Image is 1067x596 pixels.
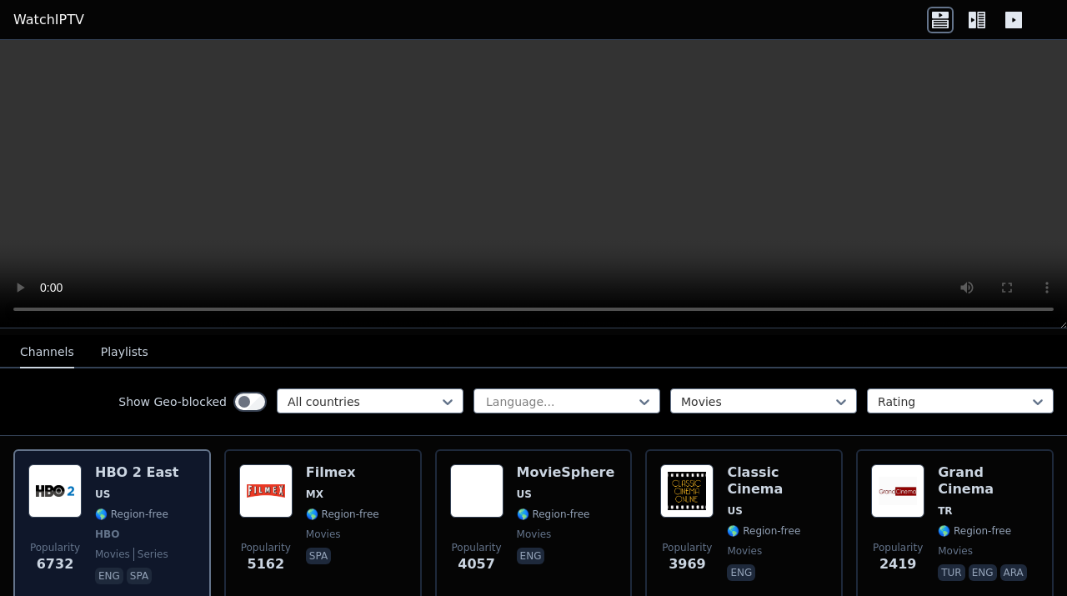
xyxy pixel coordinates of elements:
[306,528,341,541] span: movies
[458,554,495,574] span: 4057
[306,488,323,501] span: MX
[306,508,379,521] span: 🌎 Region-free
[873,541,923,554] span: Popularity
[450,464,503,518] img: MovieSphere
[517,548,545,564] p: eng
[127,568,152,584] p: spa
[660,464,714,518] img: Classic Cinema
[1000,564,1027,581] p: ara
[241,541,291,554] span: Popularity
[727,564,755,581] p: eng
[306,548,331,564] p: spa
[95,464,178,481] h6: HBO 2 East
[938,464,1039,498] h6: Grand Cinema
[30,541,80,554] span: Popularity
[95,528,119,541] span: HBO
[95,548,130,561] span: movies
[727,524,800,538] span: 🌎 Region-free
[727,544,762,558] span: movies
[20,337,74,368] button: Channels
[727,464,828,498] h6: Classic Cinema
[37,554,74,574] span: 6732
[727,504,742,518] span: US
[938,564,964,581] p: tur
[517,528,552,541] span: movies
[101,337,148,368] button: Playlists
[306,464,379,481] h6: Filmex
[517,508,590,521] span: 🌎 Region-free
[452,541,502,554] span: Popularity
[938,524,1011,538] span: 🌎 Region-free
[95,508,168,521] span: 🌎 Region-free
[248,554,285,574] span: 5162
[669,554,706,574] span: 3969
[239,464,293,518] img: Filmex
[662,541,712,554] span: Popularity
[13,10,84,30] a: WatchIPTV
[871,464,924,518] img: Grand Cinema
[95,488,110,501] span: US
[969,564,997,581] p: eng
[118,393,227,410] label: Show Geo-blocked
[938,544,973,558] span: movies
[28,464,82,518] img: HBO 2 East
[95,568,123,584] p: eng
[517,488,532,501] span: US
[517,464,615,481] h6: MovieSphere
[133,548,168,561] span: series
[938,504,952,518] span: TR
[879,554,917,574] span: 2419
